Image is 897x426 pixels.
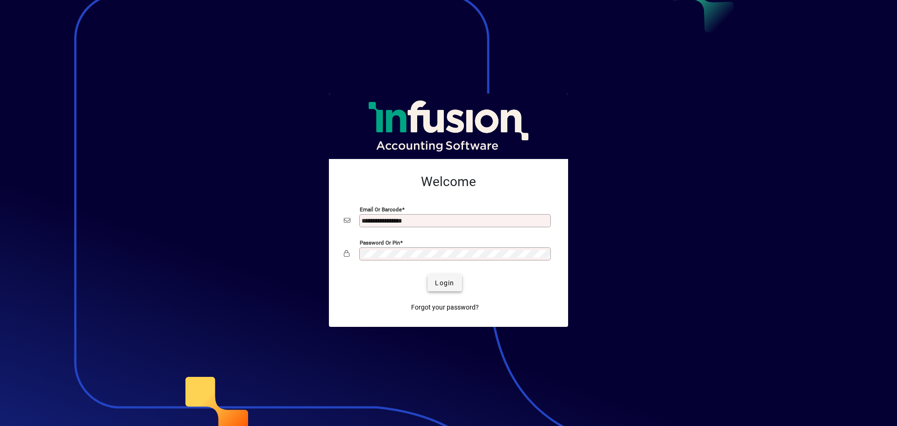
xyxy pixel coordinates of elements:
[360,239,400,246] mat-label: Password or Pin
[435,278,454,288] span: Login
[427,274,462,291] button: Login
[344,174,553,190] h2: Welcome
[411,303,479,312] span: Forgot your password?
[407,299,483,316] a: Forgot your password?
[360,206,402,213] mat-label: Email or Barcode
